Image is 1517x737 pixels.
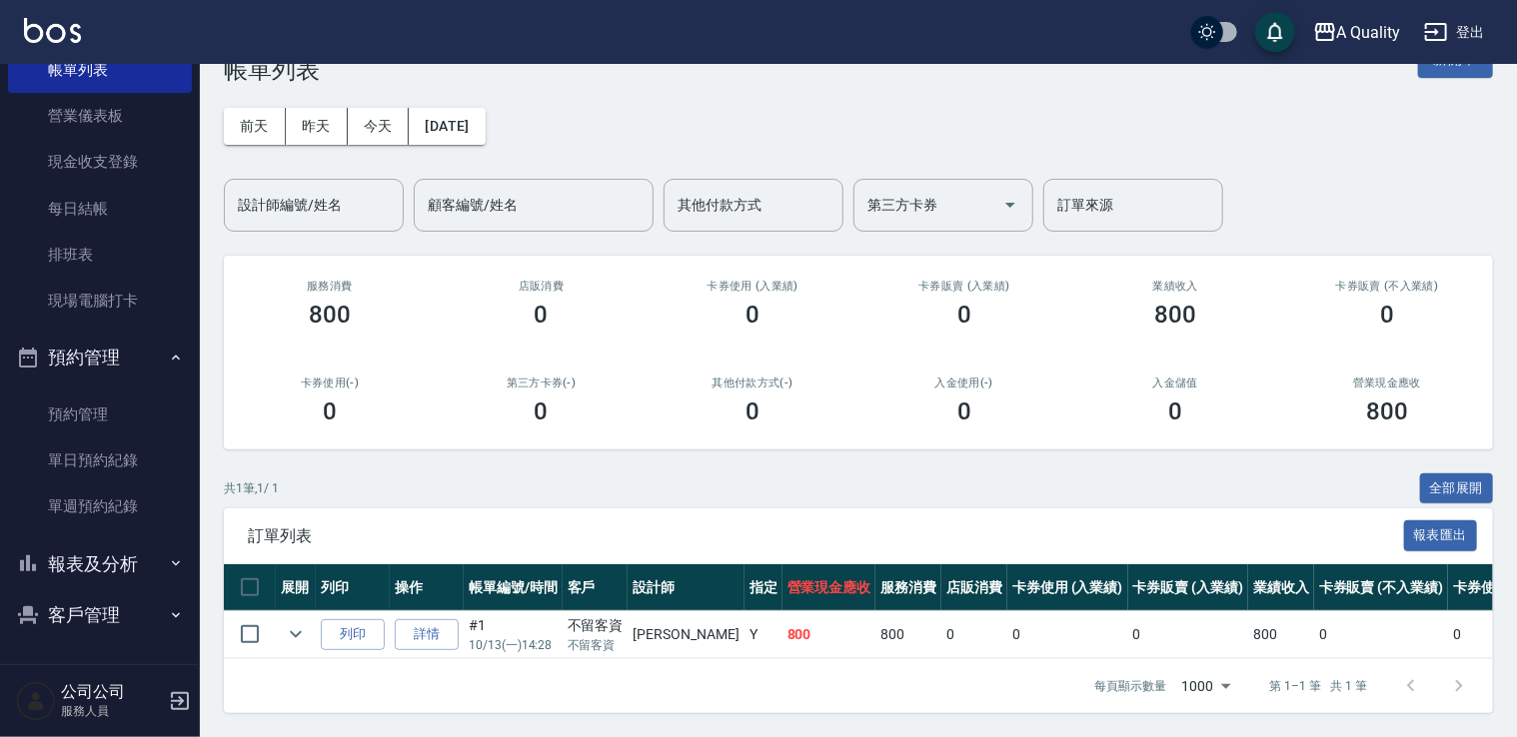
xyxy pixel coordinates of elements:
[8,93,192,139] a: 營業儀表板
[8,391,192,437] a: 預約管理
[568,615,624,636] div: 不留客資
[628,564,744,611] th: 設計師
[1305,280,1469,293] h2: 卡券販賣 (不入業績)
[1007,564,1128,611] th: 卡券使用 (入業績)
[875,611,941,658] td: 800
[563,564,629,611] th: 客戶
[745,564,782,611] th: 指定
[248,376,412,389] h2: 卡券使用(-)
[628,611,744,658] td: [PERSON_NAME]
[286,108,348,145] button: 昨天
[941,611,1007,658] td: 0
[316,564,390,611] th: 列印
[8,186,192,232] a: 每日結帳
[224,56,320,84] h3: 帳單列表
[1404,525,1478,544] a: 報表匯出
[1168,397,1182,425] h3: 0
[24,18,81,43] img: Logo
[782,611,876,658] td: 800
[8,139,192,185] a: 現金收支登錄
[248,280,412,293] h3: 服務消費
[464,564,563,611] th: 帳單編號/時間
[1094,376,1258,389] h2: 入金儲值
[8,589,192,641] button: 客戶管理
[8,483,192,529] a: 單週預約紀錄
[1416,14,1493,51] button: 登出
[1248,564,1314,611] th: 業績收入
[957,397,971,425] h3: 0
[941,564,1007,611] th: 店販消費
[671,280,834,293] h2: 卡券使用 (入業績)
[1305,376,1469,389] h2: 營業現金應收
[1155,301,1197,329] h3: 800
[745,611,782,658] td: Y
[469,636,558,654] p: 10/13 (一) 14:28
[1128,611,1249,658] td: 0
[1305,12,1409,53] button: A Quality
[535,397,549,425] h3: 0
[782,564,876,611] th: 營業現金應收
[1404,520,1478,551] button: 報表匯出
[535,301,549,329] h3: 0
[875,564,941,611] th: 服務消費
[8,332,192,383] button: 預約管理
[1094,280,1258,293] h2: 業績收入
[1366,397,1408,425] h3: 800
[16,681,56,721] img: Person
[8,437,192,483] a: 單日預約紀錄
[61,702,163,720] p: 服務人員
[390,564,464,611] th: 操作
[1248,611,1314,658] td: 800
[1255,12,1295,52] button: save
[464,611,563,658] td: #1
[460,376,624,389] h2: 第三方卡券(-)
[8,538,192,590] button: 報表及分析
[1314,611,1448,658] td: 0
[61,682,163,702] h5: 公司公司
[323,397,337,425] h3: 0
[8,47,192,93] a: 帳單列表
[1174,659,1238,713] div: 1000
[994,189,1026,221] button: Open
[1418,49,1493,68] a: 新開單
[957,301,971,329] h3: 0
[281,619,311,649] button: expand row
[276,564,316,611] th: 展開
[1337,20,1401,45] div: A Quality
[248,526,1404,546] span: 訂單列表
[1420,473,1494,504] button: 全部展開
[309,301,351,329] h3: 800
[1007,611,1128,658] td: 0
[1094,677,1166,695] p: 每頁顯示數量
[1270,677,1367,695] p: 第 1–1 筆 共 1 筆
[671,376,834,389] h2: 其他付款方式(-)
[321,619,385,650] button: 列印
[1128,564,1249,611] th: 卡券販賣 (入業績)
[224,479,279,497] p: 共 1 筆, 1 / 1
[1380,301,1394,329] h3: 0
[8,232,192,278] a: 排班表
[409,108,485,145] button: [DATE]
[224,108,286,145] button: 前天
[8,278,192,324] a: 現場電腦打卡
[746,397,759,425] h3: 0
[1314,564,1448,611] th: 卡券販賣 (不入業績)
[568,636,624,654] p: 不留客資
[460,280,624,293] h2: 店販消費
[395,619,459,650] a: 詳情
[882,376,1046,389] h2: 入金使用(-)
[882,280,1046,293] h2: 卡券販賣 (入業績)
[348,108,410,145] button: 今天
[746,301,759,329] h3: 0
